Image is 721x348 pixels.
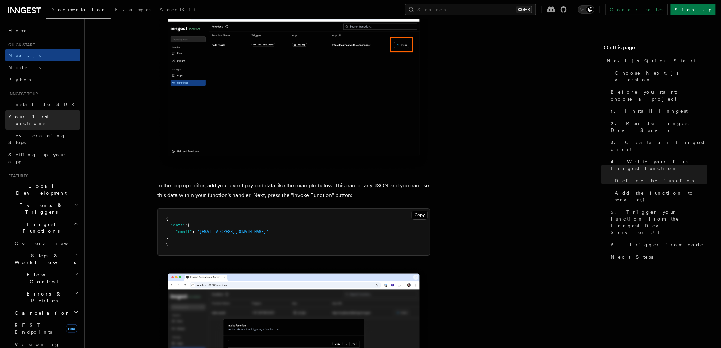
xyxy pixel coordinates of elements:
[12,269,80,288] button: Flow Control
[5,25,80,37] a: Home
[608,206,707,239] a: 5. Trigger your function from the Inngest Dev Server UI
[604,44,707,55] h4: On this page
[517,6,532,13] kbd: Ctrl+K
[8,65,41,70] span: Node.js
[175,229,192,234] span: "email"
[8,52,41,58] span: Next.js
[612,187,707,206] a: Add the function to serve()
[12,290,74,304] span: Errors & Retries
[12,271,74,285] span: Flow Control
[615,70,707,83] span: Choose Next.js version
[12,307,80,319] button: Cancellation
[615,190,707,203] span: Add the function to serve()
[405,4,536,15] button: Search...Ctrl+K
[611,120,707,134] span: 2. Run the Inngest Dev Server
[8,77,33,82] span: Python
[111,2,155,18] a: Examples
[608,105,707,117] a: 1. Install Inngest
[611,254,654,260] span: Next Steps
[5,130,80,149] a: Leveraging Steps
[612,67,707,86] a: Choose Next.js version
[66,324,77,333] span: new
[185,223,187,227] span: :
[615,177,696,184] span: Define the function
[5,98,80,110] a: Install the SDK
[608,251,707,263] a: Next Steps
[5,199,80,218] button: Events & Triggers
[8,27,27,34] span: Home
[611,158,707,172] span: 4. Write your first Inngest function
[578,5,594,14] button: Toggle dark mode
[608,239,707,251] a: 6. Trigger from code
[15,322,52,335] span: REST Endpoints
[5,149,80,168] a: Setting up your app
[605,4,668,15] a: Contact sales
[155,2,200,18] a: AgentKit
[5,180,80,199] button: Local Development
[5,49,80,61] a: Next.js
[12,249,80,269] button: Steps & Workflows
[612,175,707,187] a: Define the function
[5,221,74,234] span: Inngest Functions
[166,216,168,221] span: {
[12,309,71,316] span: Cancellation
[412,211,428,220] button: Copy
[607,57,696,64] span: Next.js Quick Start
[15,241,85,246] span: Overview
[5,42,35,48] span: Quick start
[5,110,80,130] a: Your first Functions
[608,136,707,155] a: 3. Create an Inngest client
[671,4,716,15] a: Sign Up
[50,7,107,12] span: Documentation
[5,74,80,86] a: Python
[12,288,80,307] button: Errors & Retries
[608,155,707,175] a: 4. Write your first Inngest function
[46,2,111,19] a: Documentation
[608,86,707,105] a: Before you start: choose a project
[611,108,688,115] span: 1. Install Inngest
[8,152,67,164] span: Setting up your app
[8,102,79,107] span: Install the SDK
[5,91,38,97] span: Inngest tour
[5,218,80,237] button: Inngest Functions
[5,183,74,196] span: Local Development
[8,133,66,145] span: Leveraging Steps
[166,243,168,247] span: }
[197,229,269,234] span: "[EMAIL_ADDRESS][DOMAIN_NAME]"
[611,241,704,248] span: 6. Trigger from code
[157,181,430,200] p: In the pop up editor, add your event payload data like the example below. This can be any JSON an...
[15,342,60,347] span: Versioning
[8,114,49,126] span: Your first Functions
[115,7,151,12] span: Examples
[12,252,76,266] span: Steps & Workflows
[192,229,195,234] span: :
[611,209,707,236] span: 5. Trigger your function from the Inngest Dev Server UI
[12,237,80,249] a: Overview
[5,173,28,179] span: Features
[171,223,185,227] span: "data"
[159,7,196,12] span: AgentKit
[611,139,707,153] span: 3. Create an Inngest client
[604,55,707,67] a: Next.js Quick Start
[12,319,80,338] a: REST Endpointsnew
[5,61,80,74] a: Node.js
[5,202,74,215] span: Events & Triggers
[608,117,707,136] a: 2. Run the Inngest Dev Server
[611,89,707,102] span: Before you start: choose a project
[187,223,190,227] span: {
[166,236,168,241] span: }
